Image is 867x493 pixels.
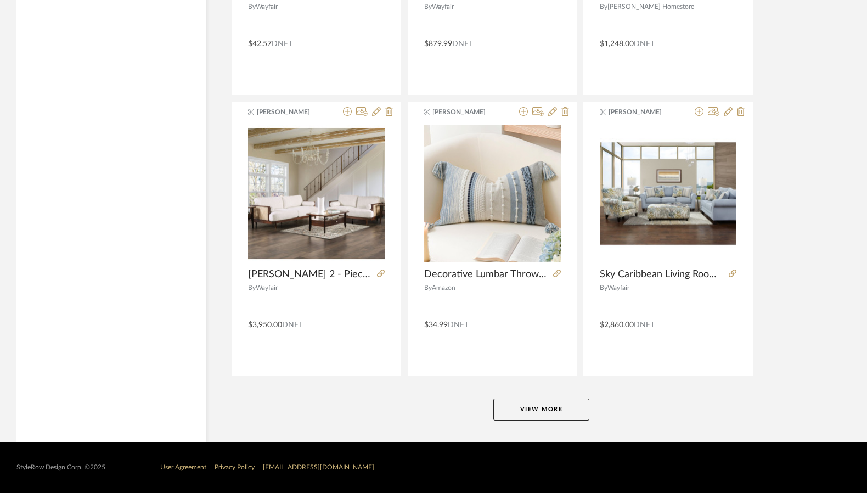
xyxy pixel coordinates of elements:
[282,321,303,329] span: DNET
[424,3,432,10] span: By
[600,268,724,281] span: Sky Caribbean Living Room Group
[248,268,373,281] span: [PERSON_NAME] 2 - Piece Living Room Set [PERSON_NAME] 2 - Piece Living Room Set [PERSON_NAME] 2 -...
[248,284,256,291] span: By
[424,40,452,48] span: $879.99
[634,321,655,329] span: DNET
[160,464,206,470] a: User Agreement
[424,268,549,281] span: Decorative Lumbar Throw Pillow Cover 14x24 Boho Coastal Blue Accent Cushion for Couch Sofa Farmho...
[215,464,255,470] a: Privacy Policy
[424,125,561,262] img: Decorative Lumbar Throw Pillow Cover 14x24 Boho Coastal Blue Accent Cushion for Couch Sofa Farmho...
[248,125,385,262] img: Delynne 2 - Piece Living Room Set Delynne 2 - Piece Living Room Set Delynne 2 - Piece Living Room...
[263,464,374,470] a: [EMAIL_ADDRESS][DOMAIN_NAME]
[600,125,736,262] img: Sky Caribbean Living Room Group
[424,125,561,262] div: 0
[432,3,454,10] span: Wayfair
[248,40,272,48] span: $42.57
[607,284,629,291] span: Wayfair
[272,40,292,48] span: DNET
[448,321,469,329] span: DNET
[424,321,448,329] span: $34.99
[248,321,282,329] span: $3,950.00
[600,40,634,48] span: $1,248.00
[493,399,589,421] button: View More
[600,321,634,329] span: $2,860.00
[634,40,655,48] span: DNET
[257,107,326,117] span: [PERSON_NAME]
[600,3,607,10] span: By
[452,40,473,48] span: DNET
[248,3,256,10] span: By
[607,3,694,10] span: [PERSON_NAME] Homestore
[432,284,455,291] span: Amazon
[600,284,607,291] span: By
[432,107,502,117] span: [PERSON_NAME]
[256,3,278,10] span: Wayfair
[256,284,278,291] span: Wayfair
[16,463,105,472] div: StyleRow Design Corp. ©2025
[609,107,678,117] span: [PERSON_NAME]
[424,284,432,291] span: By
